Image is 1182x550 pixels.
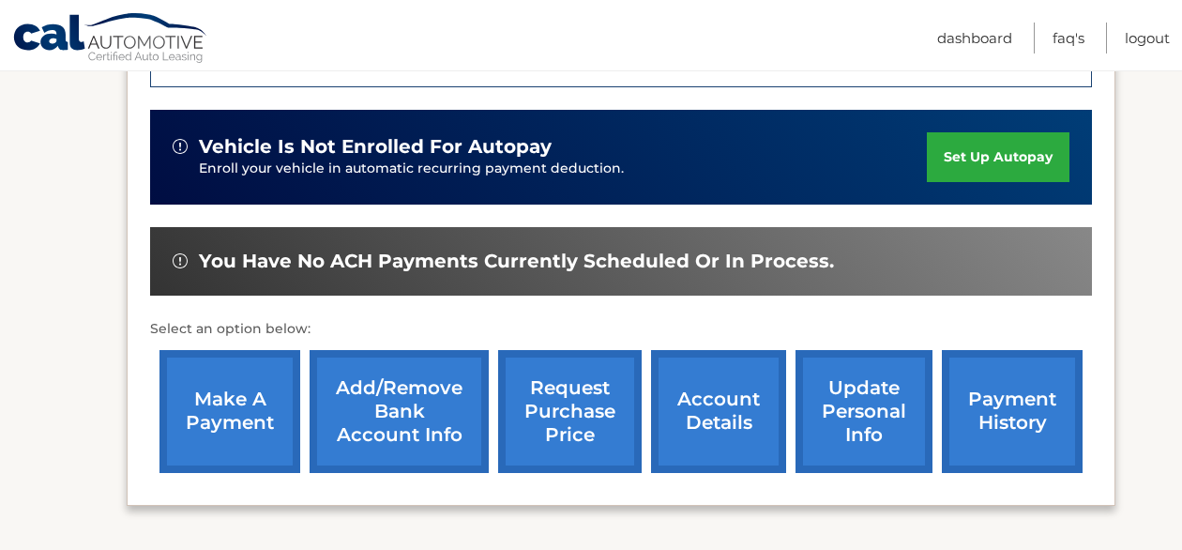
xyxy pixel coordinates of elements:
[199,250,834,273] span: You have no ACH payments currently scheduled or in process.
[150,318,1092,341] p: Select an option below:
[199,135,552,159] span: vehicle is not enrolled for autopay
[942,350,1083,473] a: payment history
[927,132,1069,182] a: set up autopay
[199,159,927,179] p: Enroll your vehicle in automatic recurring payment deduction.
[498,350,642,473] a: request purchase price
[12,12,209,67] a: Cal Automotive
[651,350,786,473] a: account details
[796,350,932,473] a: update personal info
[937,23,1012,53] a: Dashboard
[173,253,188,268] img: alert-white.svg
[159,350,300,473] a: make a payment
[173,139,188,154] img: alert-white.svg
[1125,23,1170,53] a: Logout
[1053,23,1084,53] a: FAQ's
[310,350,489,473] a: Add/Remove bank account info
[181,9,1080,72] p: The end of your lease is approaching soon. A member of our lease end team will be in touch soon t...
